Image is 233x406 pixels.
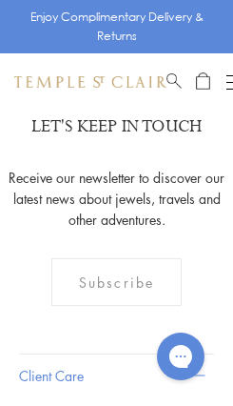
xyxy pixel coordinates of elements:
[14,8,219,46] p: Enjoy Complimentary Delivery & Returns
[51,258,182,306] div: Subscribe
[31,116,202,138] p: LET'S KEEP IN TOUCH
[166,71,182,93] a: Search
[19,355,209,396] button: Client Care
[196,71,210,93] a: Open Shopping Bag
[14,76,166,89] img: Temple St. Clair
[147,326,214,387] iframe: Gorgias live chat messenger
